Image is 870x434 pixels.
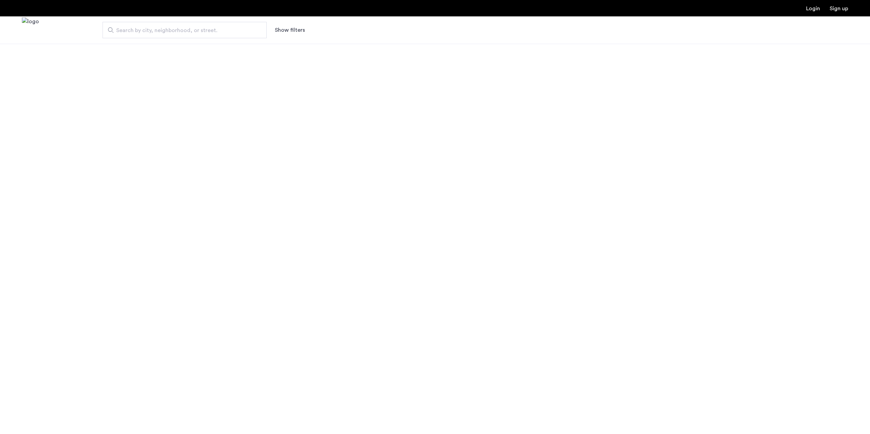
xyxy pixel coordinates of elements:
span: Search by city, neighborhood, or street. [116,26,247,34]
a: Registration [830,6,848,11]
a: Cazamio Logo [22,17,39,43]
input: Apartment Search [103,22,267,38]
button: Show or hide filters [275,26,305,34]
img: logo [22,17,39,43]
a: Login [806,6,820,11]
